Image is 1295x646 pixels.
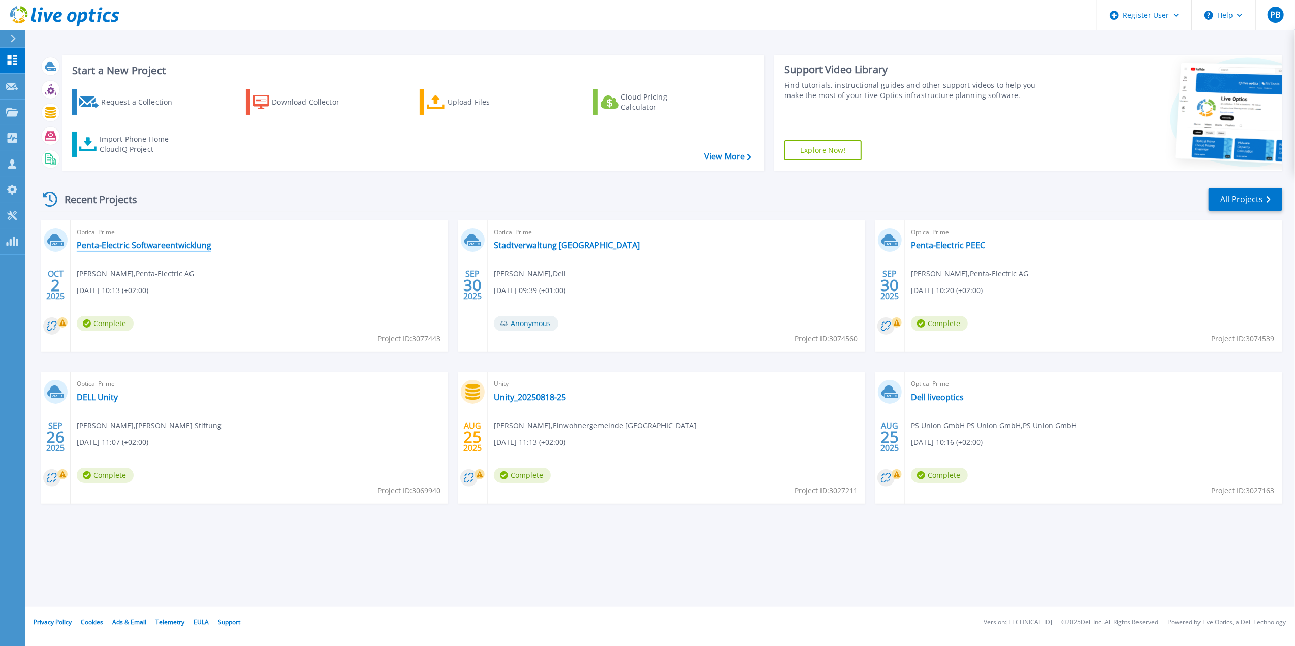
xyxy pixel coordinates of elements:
[880,281,899,289] span: 30
[621,92,703,112] div: Cloud Pricing Calculator
[46,418,65,456] div: SEP 2025
[704,152,751,162] a: View More
[795,485,858,496] span: Project ID: 3027211
[911,285,983,296] span: [DATE] 10:20 (+02:00)
[593,89,707,115] a: Cloud Pricing Calculator
[218,618,240,626] a: Support
[39,187,151,212] div: Recent Projects
[194,618,209,626] a: EULA
[984,619,1052,626] li: Version: [TECHNICAL_ID]
[911,227,1276,238] span: Optical Prime
[77,392,118,402] a: DELL Unity
[494,468,551,483] span: Complete
[77,227,442,238] span: Optical Prime
[494,420,697,431] span: [PERSON_NAME] , Einwohnergemeinde [GEOGRAPHIC_DATA]
[34,618,72,626] a: Privacy Policy
[494,227,859,238] span: Optical Prime
[377,333,440,344] span: Project ID: 3077443
[463,418,482,456] div: AUG 2025
[911,468,968,483] span: Complete
[784,140,862,160] a: Explore Now!
[246,89,359,115] a: Download Collector
[494,316,558,331] span: Anonymous
[494,285,565,296] span: [DATE] 09:39 (+01:00)
[77,240,211,250] a: Penta-Electric Softwareentwicklung
[112,618,146,626] a: Ads & Email
[77,285,148,296] span: [DATE] 10:13 (+02:00)
[377,485,440,496] span: Project ID: 3069940
[880,267,899,304] div: SEP 2025
[463,433,482,441] span: 25
[494,437,565,448] span: [DATE] 11:13 (+02:00)
[911,420,1077,431] span: PS Union GmbH PS Union GmbH , PS Union GmbH
[1212,485,1275,496] span: Project ID: 3027163
[1061,619,1158,626] li: © 2025 Dell Inc. All Rights Reserved
[494,268,566,279] span: [PERSON_NAME] , Dell
[494,240,640,250] a: Stadtverwaltung [GEOGRAPHIC_DATA]
[911,268,1028,279] span: [PERSON_NAME] , Penta-Electric AG
[77,420,222,431] span: [PERSON_NAME] , [PERSON_NAME] Stiftung
[911,316,968,331] span: Complete
[72,89,185,115] a: Request a Collection
[77,437,148,448] span: [DATE] 11:07 (+02:00)
[911,437,983,448] span: [DATE] 10:16 (+02:00)
[911,378,1276,390] span: Optical Prime
[1209,188,1282,211] a: All Projects
[911,392,964,402] a: Dell liveoptics
[784,63,1047,76] div: Support Video Library
[155,618,184,626] a: Telemetry
[77,378,442,390] span: Optical Prime
[77,468,134,483] span: Complete
[272,92,353,112] div: Download Collector
[880,418,899,456] div: AUG 2025
[463,267,482,304] div: SEP 2025
[494,378,859,390] span: Unity
[420,89,533,115] a: Upload Files
[494,392,566,402] a: Unity_20250818-25
[46,433,65,441] span: 26
[911,240,985,250] a: Penta-Electric PEEC
[51,281,60,289] span: 2
[784,80,1047,101] div: Find tutorials, instructional guides and other support videos to help you make the most of your L...
[795,333,858,344] span: Project ID: 3074560
[46,267,65,304] div: OCT 2025
[72,65,751,76] h3: Start a New Project
[100,134,179,154] div: Import Phone Home CloudIQ Project
[101,92,182,112] div: Request a Collection
[448,92,529,112] div: Upload Files
[880,433,899,441] span: 25
[463,281,482,289] span: 30
[1270,11,1280,19] span: PB
[77,316,134,331] span: Complete
[81,618,103,626] a: Cookies
[1212,333,1275,344] span: Project ID: 3074539
[1167,619,1286,626] li: Powered by Live Optics, a Dell Technology
[77,268,194,279] span: [PERSON_NAME] , Penta-Electric AG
